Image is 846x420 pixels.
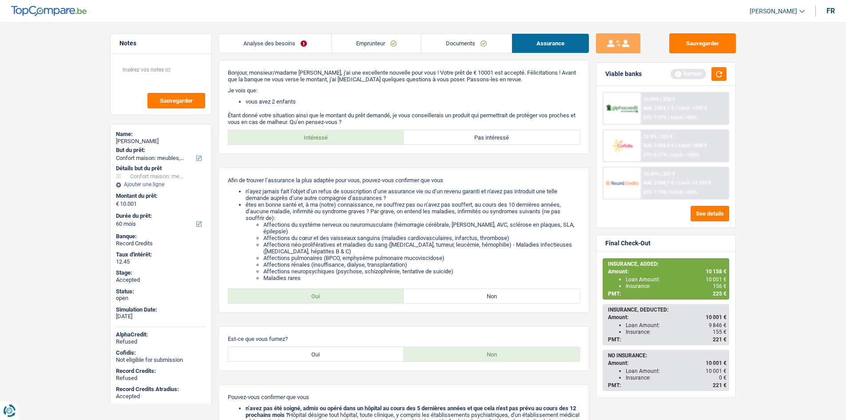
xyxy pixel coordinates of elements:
p: Je vois que: [228,87,580,94]
span: 10 001 € [706,368,727,374]
div: Final Check-Out [605,240,651,247]
li: êtes en bonne santé et, à ma (notre) connaissance, ne souffrez pas ou n’avez pas souffert, au cou... [246,201,580,281]
span: / [675,105,677,111]
span: NAI: 2 854,1 € [643,105,674,111]
div: Amount: [608,268,727,275]
div: Viable banks [605,70,642,78]
span: / [668,115,670,120]
label: Durée du prêt: [116,212,204,220]
span: DTI: 7.27% [643,115,667,120]
span: / [675,143,677,148]
div: Refresh [671,69,706,79]
p: Étant donné votre situation ainsi que le montant du prêt demandé, je vous conseillerais un produi... [228,112,580,125]
img: Record Credits [606,175,639,191]
div: NO INSURANCE: [608,352,727,359]
div: [DATE] [116,313,206,320]
label: Oui [228,289,404,303]
span: / [668,189,670,195]
button: Sauvegarder [669,33,736,53]
span: / [675,180,677,186]
li: Affections du cœur et des vaisseaux sanguins (maladies cardiovasculaires, infarctus, thrombose) [263,235,580,241]
span: Limit: <65% [671,189,697,195]
label: Intéressé [228,130,404,144]
li: n’ayez jamais fait l’objet d’un refus de souscription d’une assurance vie ou d’un revenu garanti ... [246,188,580,201]
div: Détails but du prêt [116,165,206,172]
span: DTI: 7.74% [643,189,667,195]
div: PMT: [608,382,727,388]
div: Taux d'intérêt: [116,251,206,258]
img: TopCompare Logo [11,6,87,16]
div: Refused [116,338,206,345]
div: INSURANCE, DEDUCTED: [608,307,727,313]
div: open [116,295,206,302]
div: Cofidis: [116,349,206,356]
span: 10 158 € [706,268,727,275]
li: Affections neuropsychiques (psychose, schizophrénie, tentative de suicide) [263,268,580,275]
span: 10 001 € [706,276,727,283]
div: PMT: [608,336,727,343]
span: [PERSON_NAME] [750,8,797,15]
label: Non [404,289,580,303]
p: Afin de trouver l’assurance la plus adaptée pour vous, pouvez-vous confirmer que vous [228,177,580,184]
span: Limit: >1.193 € [678,180,711,186]
div: 12.45 [116,258,206,265]
div: Loan Amount: [626,368,727,374]
div: Record Credits [116,240,206,247]
span: NAI: 2 640,7 € [643,180,674,186]
span: Sauvegarder [160,98,193,104]
div: 12.9% | 223 € [643,134,672,140]
span: Limit: >800 € [678,143,707,148]
span: 221 € [713,382,727,388]
button: Sauvegarder [147,93,205,108]
span: € [116,200,119,208]
button: See details [691,206,729,221]
li: Maladies rares [263,275,580,281]
div: Simulation Date: [116,306,206,313]
div: Loan Amount: [626,322,727,328]
span: Limit: <100% [671,152,699,158]
span: 9 846 € [709,322,727,328]
span: 10 001 € [706,360,727,366]
label: Non [404,347,580,361]
img: AlphaCredit [606,104,639,114]
label: Montant du prêt: [116,192,204,200]
span: Limit: <65% [671,115,697,120]
span: 156 € [713,283,727,289]
div: 12.99% | 224 € [643,96,675,102]
p: Bonjour, monsieur/madame [PERSON_NAME], j'ai une excellente nouvelle pour vous ! Votre prêt de € ... [228,69,580,83]
li: vous avez 2 enfants [246,98,580,105]
div: 12.45% | 221 € [643,171,675,177]
div: Not eligible for submission [116,356,206,364]
h5: Notes [119,40,203,47]
div: Insurance: [626,283,727,289]
div: Stage: [116,269,206,276]
div: Insurance: [626,375,727,381]
div: Status: [116,288,206,295]
div: Banque: [116,233,206,240]
li: Affections néo-prolifératives et maladies du sang ([MEDICAL_DATA], tumeur, leucémie, hémophilie) ... [263,241,580,255]
span: DTI: 6.11% [643,152,667,158]
div: [PERSON_NAME] [116,138,206,145]
div: Insurance: [626,329,727,335]
div: Ajouter une ligne [116,181,206,188]
p: Pouvez-vous confirmer que vous [228,394,580,400]
div: Record Credits Atradius: [116,386,206,393]
span: 221 € [713,336,727,343]
div: Accepted [116,276,206,284]
a: [PERSON_NAME] [743,4,805,19]
div: Amount: [608,360,727,366]
p: Est-ce que vous fumez? [228,336,580,342]
span: 10 001 € [706,314,727,320]
div: Record Credits: [116,368,206,375]
div: Amount: [608,314,727,320]
div: Name: [116,131,206,138]
li: Affections pulmonaires (BPCO, emphysème pulmonaire mucoviscidose) [263,255,580,261]
li: Affections du système nerveux ou neuromusculaire (hémorragie cérébrale, [PERSON_NAME], AVC, sclér... [263,221,580,235]
div: fr [826,7,835,15]
span: 155 € [713,329,727,335]
div: AlphaCredit: [116,331,206,338]
img: Cofidis [606,137,639,154]
span: Limit: >750 € [678,105,707,111]
label: Oui [228,347,404,361]
span: / [668,152,670,158]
